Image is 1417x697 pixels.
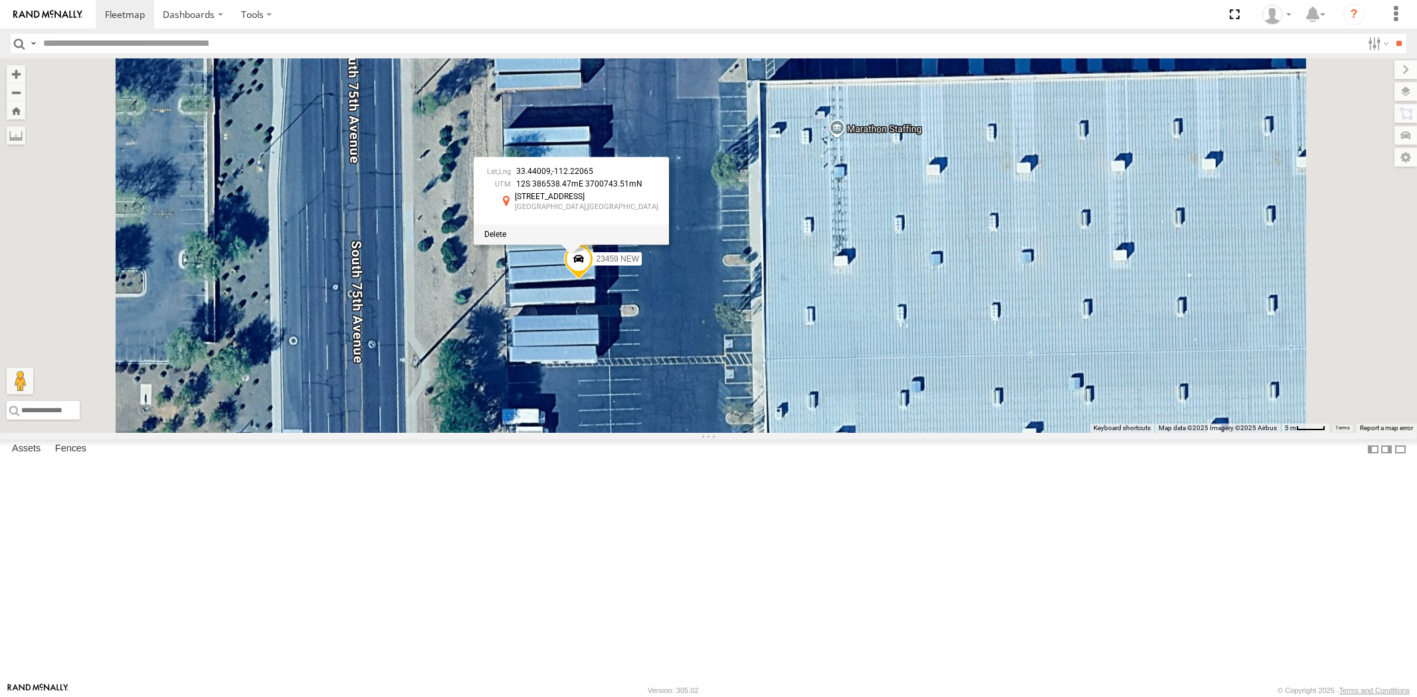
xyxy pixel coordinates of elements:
[7,83,25,102] button: Zoom out
[1159,424,1277,431] span: Map data ©2025 Imagery ©2025 Airbus
[1343,4,1365,25] i: ?
[7,102,25,119] button: Zoom Home
[1336,426,1350,431] a: Terms
[1367,439,1380,459] label: Dock Summary Table to the Left
[1363,34,1391,53] label: Search Filter Options
[13,10,82,19] img: rand-logo.svg
[28,34,39,53] label: Search Query
[552,167,593,177] span: -112.22065
[1394,439,1407,459] label: Hide Summary Table
[1360,424,1413,431] a: Report a map error
[1258,5,1296,25] div: Sardor Khadjimedov
[1093,424,1151,433] button: Keyboard shortcuts
[48,440,93,459] label: Fences
[1281,424,1329,433] button: Map Scale: 5 m per 40 pixels
[7,684,68,697] a: Visit our Website
[484,230,506,239] label: Delete Marker
[1339,686,1410,694] a: Terms and Conditions
[5,440,47,459] label: Assets
[1277,686,1410,694] div: © Copyright 2025 -
[515,193,658,202] div: [STREET_ADDRESS]
[7,65,25,83] button: Zoom in
[1394,148,1417,167] label: Map Settings
[7,368,33,394] button: Drag Pegman onto the map to open Street View
[596,254,639,264] span: 23459 NEW
[484,168,658,177] div: ,
[648,686,698,694] div: Version: 305.02
[7,126,25,145] label: Measure
[516,167,551,177] span: 33.44009
[484,181,658,189] div: 12S 386538.47mE 3700743.51mN
[515,203,658,211] div: [GEOGRAPHIC_DATA],[GEOGRAPHIC_DATA]
[1380,439,1393,459] label: Dock Summary Table to the Right
[1285,424,1296,431] span: 5 m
